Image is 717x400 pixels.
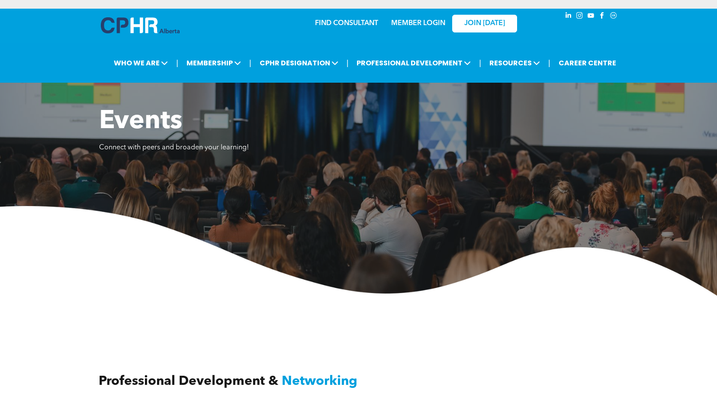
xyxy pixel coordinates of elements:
[282,375,357,388] span: Networking
[354,55,473,71] span: PROFESSIONAL DEVELOPMENT
[347,54,349,72] li: |
[176,54,178,72] li: |
[575,11,585,23] a: instagram
[479,54,481,72] li: |
[111,55,170,71] span: WHO WE ARE
[249,54,251,72] li: |
[315,20,378,27] a: FIND CONSULTANT
[548,54,550,72] li: |
[99,109,182,135] span: Events
[452,15,517,32] a: JOIN [DATE]
[99,375,278,388] span: Professional Development &
[564,11,573,23] a: linkedin
[464,19,505,28] span: JOIN [DATE]
[598,11,607,23] a: facebook
[556,55,619,71] a: CAREER CENTRE
[99,144,249,151] span: Connect with peers and broaden your learning!
[184,55,244,71] span: MEMBERSHIP
[101,17,180,33] img: A blue and white logo for cp alberta
[586,11,596,23] a: youtube
[487,55,543,71] span: RESOURCES
[257,55,341,71] span: CPHR DESIGNATION
[609,11,618,23] a: Social network
[391,20,445,27] a: MEMBER LOGIN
